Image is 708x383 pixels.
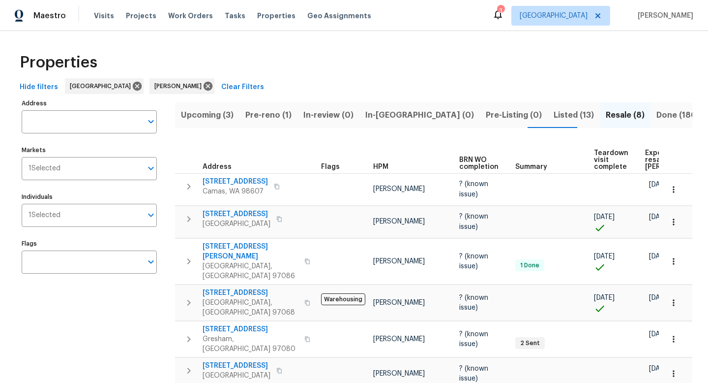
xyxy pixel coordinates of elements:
label: Flags [22,241,157,247]
span: Upcoming (3) [181,108,234,122]
span: [STREET_ADDRESS] [203,361,270,371]
span: Pre-Listing (0) [486,108,542,122]
span: 2 Sent [516,339,544,348]
span: [PERSON_NAME] [634,11,693,21]
span: ? (known issue) [459,331,488,348]
span: [PERSON_NAME] [154,81,206,91]
span: ? (known issue) [459,294,488,311]
span: Clear Filters [221,81,264,94]
button: Open [144,208,158,222]
span: [DATE] [594,214,615,221]
span: Projects [126,11,156,21]
span: In-[GEOGRAPHIC_DATA] (0) [365,108,474,122]
span: Tasks [225,12,245,19]
span: Summary [515,163,547,170]
span: [DATE] [594,253,615,260]
button: Clear Filters [217,78,268,96]
div: 3 [497,6,504,16]
span: HPM [373,163,388,170]
span: [GEOGRAPHIC_DATA] [520,11,588,21]
span: Hide filters [20,81,58,94]
span: Done (180) [656,108,700,122]
span: [GEOGRAPHIC_DATA] [70,81,135,91]
span: [DATE] [649,253,670,260]
span: BRN WO completion [459,157,499,170]
span: [PERSON_NAME] [373,218,425,225]
button: Open [144,161,158,175]
button: Open [144,255,158,269]
label: Address [22,100,157,106]
div: [PERSON_NAME] [149,78,214,94]
span: 1 Selected [29,164,60,173]
span: Expected resale [PERSON_NAME] [645,150,701,170]
span: ? (known issue) [459,365,488,382]
span: [GEOGRAPHIC_DATA], [GEOGRAPHIC_DATA] 97068 [203,298,298,318]
span: [PERSON_NAME] [373,336,425,343]
span: Flags [321,163,340,170]
span: [GEOGRAPHIC_DATA] [203,219,270,229]
span: 1 Selected [29,211,60,220]
span: [PERSON_NAME] [373,370,425,377]
span: [PERSON_NAME] [373,258,425,265]
span: [DATE] [594,294,615,301]
span: Maestro [33,11,66,21]
span: Resale (8) [606,108,645,122]
span: [STREET_ADDRESS] [203,288,298,298]
span: Properties [257,11,295,21]
span: [DATE] [649,365,670,372]
span: Visits [94,11,114,21]
span: [DATE] [649,181,670,188]
button: Hide filters [16,78,62,96]
span: [STREET_ADDRESS] [203,177,268,187]
span: Camas, WA 98607 [203,187,268,196]
span: ? (known issue) [459,253,488,270]
span: [STREET_ADDRESS][PERSON_NAME] [203,242,298,261]
span: ? (known issue) [459,213,488,230]
span: [DATE] [649,294,670,301]
label: Individuals [22,194,157,200]
span: Teardown visit complete [594,150,628,170]
span: ? (known issue) [459,181,488,197]
span: [PERSON_NAME] [373,299,425,306]
span: [DATE] [649,331,670,338]
span: [DATE] [649,214,670,221]
span: [STREET_ADDRESS] [203,324,298,334]
div: [GEOGRAPHIC_DATA] [65,78,144,94]
span: Warehousing [321,293,365,305]
span: Gresham, [GEOGRAPHIC_DATA] 97080 [203,334,298,354]
span: Listed (13) [554,108,594,122]
span: [STREET_ADDRESS] [203,209,270,219]
span: [GEOGRAPHIC_DATA], [GEOGRAPHIC_DATA] 97086 [203,261,298,281]
button: Open [144,115,158,128]
span: Address [203,163,232,170]
span: Properties [20,58,97,67]
span: Pre-reno (1) [245,108,292,122]
span: In-review (0) [303,108,354,122]
span: [GEOGRAPHIC_DATA] [203,371,270,381]
label: Markets [22,147,157,153]
span: Geo Assignments [307,11,371,21]
span: [PERSON_NAME] [373,186,425,192]
span: 1 Done [516,261,543,270]
span: Work Orders [168,11,213,21]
